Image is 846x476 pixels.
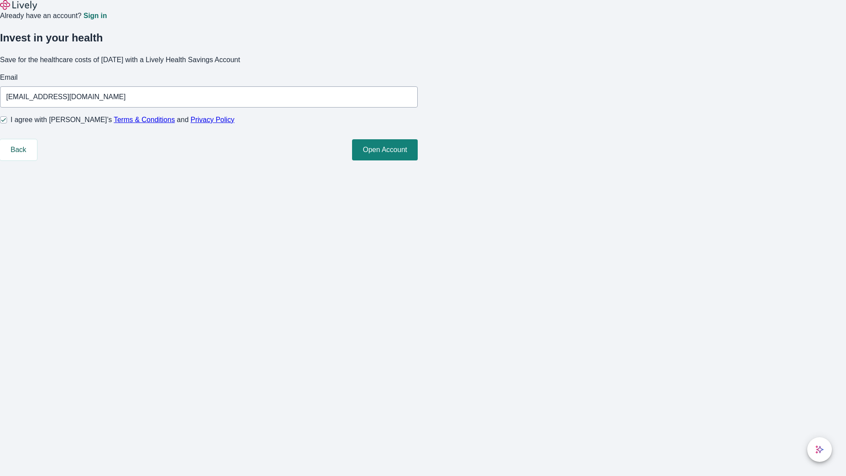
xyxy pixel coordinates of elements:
a: Privacy Policy [191,116,235,123]
span: I agree with [PERSON_NAME]’s and [11,115,234,125]
a: Sign in [83,12,107,19]
a: Terms & Conditions [114,116,175,123]
svg: Lively AI Assistant [815,445,824,454]
button: Open Account [352,139,418,160]
button: chat [807,437,832,462]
